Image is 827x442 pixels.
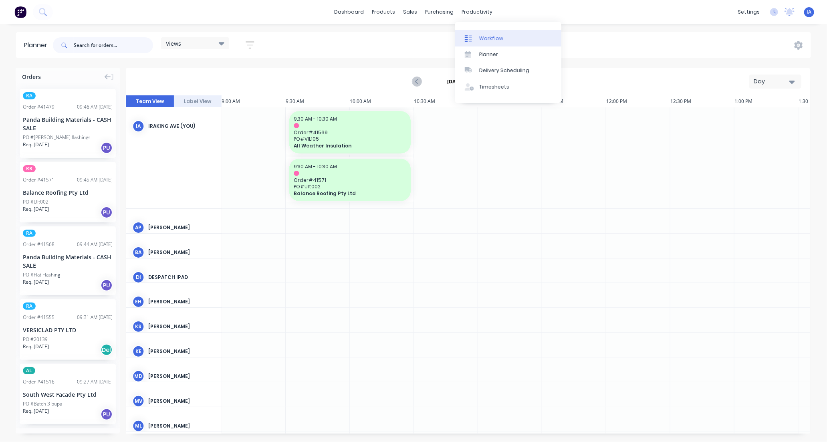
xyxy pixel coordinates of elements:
[101,279,113,291] div: PU
[455,63,561,79] a: Delivery Scheduling
[542,95,606,107] div: 11:30 AM
[23,92,36,99] span: RA
[23,115,113,132] div: Panda Building Materials - CASH SALE
[148,323,215,330] div: [PERSON_NAME]
[101,206,113,218] div: PU
[294,184,406,190] span: PO # Ult002
[148,123,215,130] div: Iraking Ave (You)
[23,326,113,334] div: VERSICLAD PTY LTD
[331,6,368,18] a: dashboard
[222,95,286,107] div: 9:00 AM
[174,95,222,107] button: Label View
[479,51,498,58] div: Planner
[126,95,174,107] button: Team View
[148,298,215,305] div: [PERSON_NAME]
[23,206,49,213] span: Req. [DATE]
[132,271,144,283] div: DI
[23,303,36,310] span: RA
[294,190,395,196] span: Balance Roofing Pty Ltd
[754,77,791,86] div: Day
[23,378,54,385] div: Order # 41516
[148,398,215,405] div: [PERSON_NAME]
[148,224,215,231] div: [PERSON_NAME]
[77,378,113,385] div: 09:27 AM [DATE]
[22,73,41,81] span: Orders
[148,373,215,380] div: [PERSON_NAME]
[413,77,422,87] button: Previous page
[132,420,144,432] div: ML
[148,274,215,281] div: Despatch Ipad
[132,120,144,132] div: IA
[479,83,509,91] div: Timesheets
[455,30,561,46] a: Workflow
[670,95,734,107] div: 12:30 PM
[286,95,350,107] div: 9:30 AM
[23,400,62,408] div: PO #Batch 3 bupa
[749,75,801,89] button: Day
[23,336,48,343] div: PO #20139
[294,115,337,122] span: 9:30 AM - 10:30 AM
[132,321,144,333] div: KS
[77,103,113,111] div: 09:46 AM [DATE]
[132,246,144,258] div: BA
[458,6,497,18] div: productivity
[294,163,337,170] span: 9:30 AM - 10:30 AM
[14,6,26,18] img: Factory
[368,6,399,18] div: products
[23,367,35,374] span: AL
[23,188,113,197] div: Balance Roofing Pty Ltd
[148,249,215,256] div: [PERSON_NAME]
[23,103,54,111] div: Order # 41479
[132,296,144,308] div: EH
[447,78,463,85] strong: [DATE]
[414,95,478,107] div: 10:30 AM
[23,230,36,237] span: RA
[399,6,422,18] div: sales
[132,222,144,234] div: AP
[734,6,764,18] div: settings
[23,253,113,270] div: Panda Building Materials - CASH SALE
[23,343,49,350] span: Req. [DATE]
[23,241,54,248] div: Order # 41568
[101,408,113,420] div: PU
[422,6,458,18] div: purchasing
[294,143,395,149] span: All Weather Insulation
[23,314,54,321] div: Order # 41555
[74,37,153,53] input: Search for orders...
[294,177,406,183] span: Order # 41571
[132,370,144,382] div: MD
[23,390,113,399] div: South West Facade Pty Ltd
[24,40,51,50] div: Planner
[294,129,406,135] span: Order # 41569
[148,348,215,355] div: [PERSON_NAME]
[23,198,48,206] div: PO #Ult002
[23,271,60,279] div: PO #Flat Flashing
[23,134,91,141] div: PO #[PERSON_NAME] flashings
[166,39,181,48] span: Views
[294,136,406,142] span: PO # VIL105
[455,79,561,95] a: Timesheets
[132,345,144,357] div: KE
[77,241,113,248] div: 09:44 AM [DATE]
[479,67,529,74] div: Delivery Scheduling
[23,279,49,286] span: Req. [DATE]
[23,141,49,148] span: Req. [DATE]
[101,142,113,154] div: PU
[77,314,113,321] div: 09:31 AM [DATE]
[479,35,503,42] div: Workflow
[101,344,113,356] div: Del
[77,176,113,184] div: 09:45 AM [DATE]
[807,8,812,16] span: IA
[23,165,36,172] span: RR
[148,422,215,430] div: [PERSON_NAME]
[455,46,561,63] a: Planner
[350,95,414,107] div: 10:00 AM
[606,95,670,107] div: 12:00 PM
[23,176,54,184] div: Order # 41571
[734,95,799,107] div: 1:00 PM
[132,395,144,407] div: MV
[23,408,49,415] span: Req. [DATE]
